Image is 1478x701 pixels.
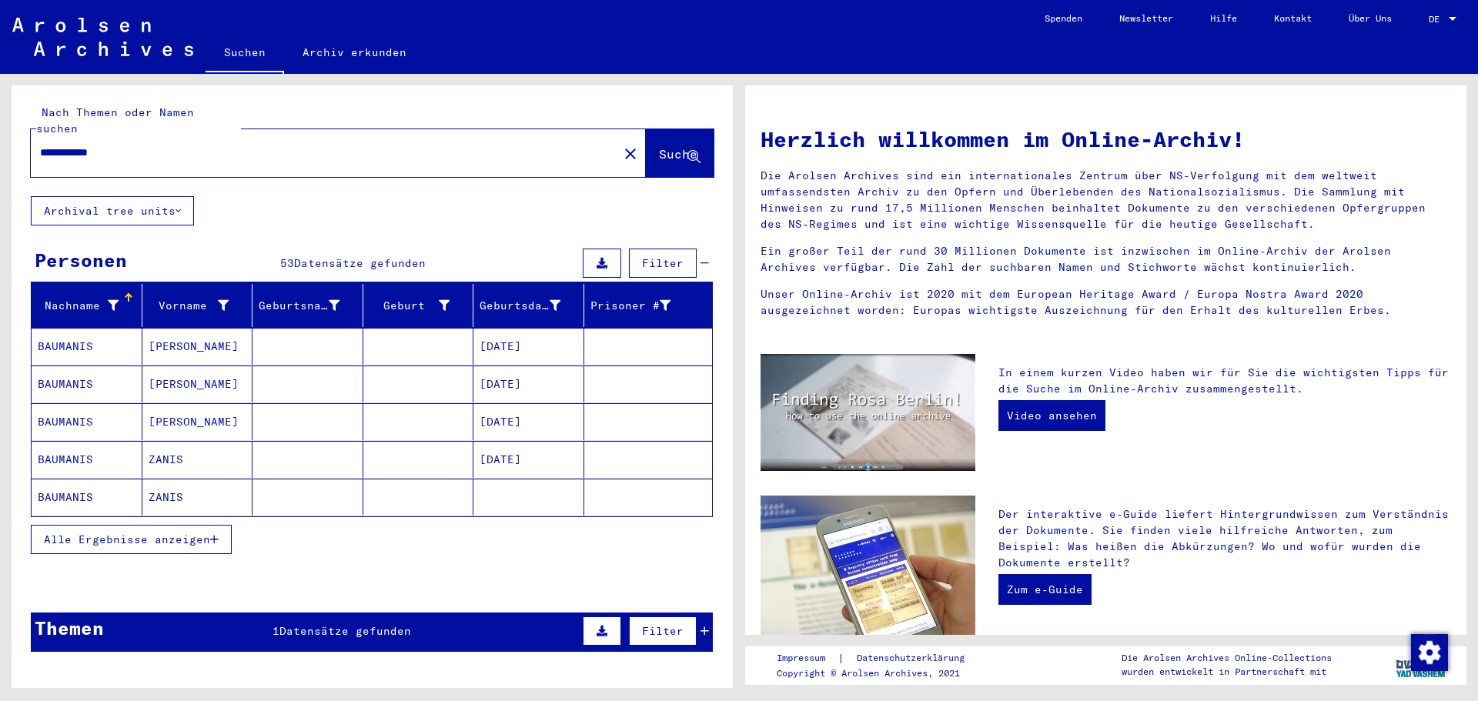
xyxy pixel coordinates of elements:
img: eguide.jpg [761,496,975,639]
mat-cell: BAUMANIS [32,441,142,478]
a: Archiv erkunden [284,34,425,71]
div: Nachname [38,293,142,318]
div: Geburtsdatum [480,293,584,318]
div: Personen [35,246,127,274]
a: Zum e-Guide [998,574,1092,605]
p: Copyright © Arolsen Archives, 2021 [777,666,983,680]
mat-cell: BAUMANIS [32,366,142,402]
span: 1 [273,624,279,638]
span: Datensätze gefunden [279,624,411,638]
div: | [777,650,983,666]
a: Datenschutzerklärung [844,650,983,666]
mat-cell: BAUMANIS [32,328,142,365]
mat-header-cell: Prisoner # [584,284,713,327]
mat-header-cell: Vorname [142,284,253,327]
div: Prisoner # [590,293,694,318]
a: Video ansehen [998,400,1105,431]
p: Der interaktive e-Guide liefert Hintergrundwissen zum Verständnis der Dokumente. Sie finden viele... [998,506,1451,571]
mat-header-cell: Nachname [32,284,142,327]
button: Filter [629,249,697,278]
button: Filter [629,616,697,646]
mat-cell: [DATE] [473,441,584,478]
button: Alle Ergebnisse anzeigen [31,525,232,554]
mat-header-cell: Geburtsdatum [473,284,584,327]
p: Die Arolsen Archives sind ein internationales Zentrum über NS-Verfolgung mit dem weltweit umfasse... [761,168,1451,232]
img: yv_logo.png [1393,646,1450,684]
button: Clear [615,138,646,169]
p: Die Arolsen Archives Online-Collections [1122,651,1332,665]
div: Vorname [149,298,229,314]
mat-cell: [PERSON_NAME] [142,328,253,365]
span: Datensätze gefunden [294,256,426,270]
span: DE [1429,14,1446,25]
mat-cell: [PERSON_NAME] [142,366,253,402]
mat-cell: BAUMANIS [32,403,142,440]
p: Ein großer Teil der rund 30 Millionen Dokumente ist inzwischen im Online-Archiv der Arolsen Archi... [761,243,1451,275]
button: Archival tree units [31,196,194,225]
div: Prisoner # [590,298,671,314]
mat-icon: close [621,145,640,163]
div: Geburtsname [259,298,339,314]
mat-cell: ZANIS [142,441,253,478]
mat-cell: [DATE] [473,403,584,440]
p: Unser Online-Archiv ist 2020 mit dem European Heritage Award / Europa Nostra Award 2020 ausgezeic... [761,286,1451,319]
div: Geburt‏ [369,298,450,314]
img: Arolsen_neg.svg [12,18,193,56]
p: wurden entwickelt in Partnerschaft mit [1122,665,1332,679]
h1: Herzlich willkommen im Online-Archiv! [761,123,1451,155]
span: Filter [642,624,684,638]
div: Nachname [38,298,119,314]
div: Vorname [149,293,252,318]
mat-cell: [PERSON_NAME] [142,403,253,440]
mat-cell: ZANIS [142,479,253,516]
img: video.jpg [761,354,975,471]
mat-cell: BAUMANIS [32,479,142,516]
span: Suche [659,146,697,162]
a: Suchen [206,34,284,74]
p: In einem kurzen Video haben wir für Sie die wichtigsten Tipps für die Suche im Online-Archiv zusa... [998,365,1451,397]
mat-cell: [DATE] [473,328,584,365]
div: Geburtsdatum [480,298,560,314]
div: Geburtsname [259,293,363,318]
a: Impressum [777,650,838,666]
mat-header-cell: Geburt‏ [363,284,474,327]
span: Alle Ergebnisse anzeigen [44,532,210,546]
span: 53 [280,256,294,270]
div: Themen [35,614,104,642]
span: Filter [642,256,684,270]
div: Geburt‏ [369,293,473,318]
mat-label: Nach Themen oder Namen suchen [36,105,194,135]
mat-header-cell: Geburtsname [252,284,363,327]
button: Suche [646,129,714,177]
mat-cell: [DATE] [473,366,584,402]
img: Zustimmung ändern [1411,634,1448,671]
